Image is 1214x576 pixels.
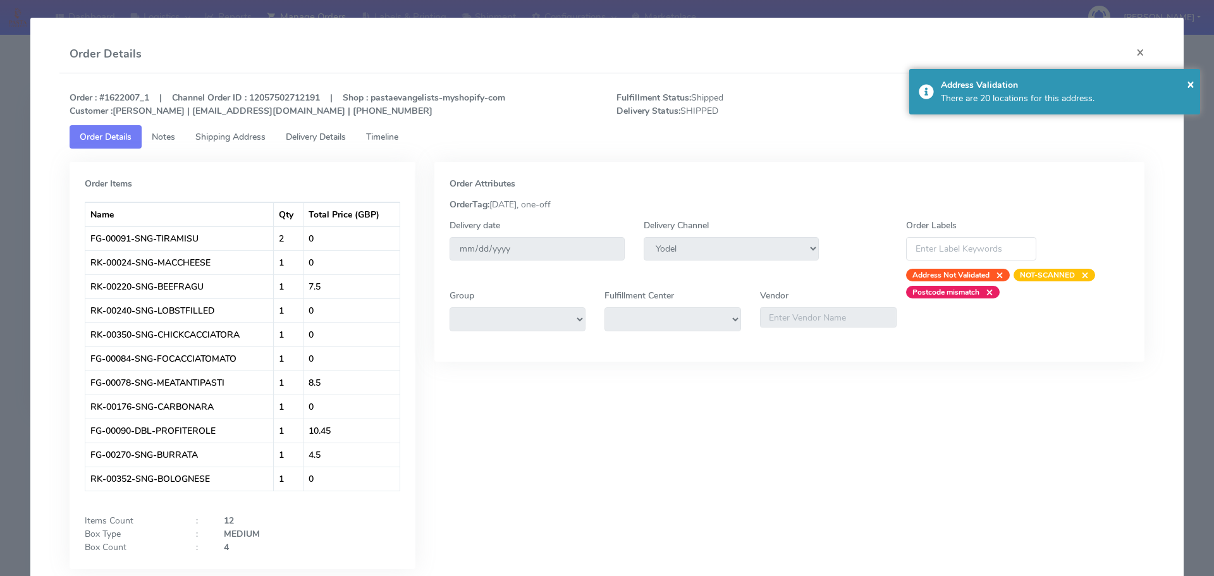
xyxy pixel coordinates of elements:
td: RK-00350-SNG-CHICKCACCIATORA [85,322,274,346]
td: FG-00091-SNG-TIRAMISU [85,226,274,250]
td: 1 [274,274,303,298]
td: 1 [274,250,303,274]
th: Qty [274,202,303,226]
div: Items Count [75,514,187,527]
span: Notes [152,131,175,143]
h4: Order Details [70,46,142,63]
label: Vendor [760,289,788,302]
label: Order Labels [906,219,957,232]
strong: Order Items [85,178,132,190]
div: [DATE], one-off [440,198,1139,211]
td: 0 [303,226,399,250]
strong: Order Attributes [450,178,515,190]
strong: Delivery Status: [616,105,680,117]
strong: 4 [224,541,229,553]
th: Name [85,202,274,226]
td: RK-00240-SNG-LOBSTFILLED [85,298,274,322]
strong: NOT-SCANNED [1020,270,1075,280]
td: RK-00352-SNG-BOLOGNESE [85,467,274,491]
td: 1 [274,322,303,346]
td: 0 [303,298,399,322]
td: 0 [303,250,399,274]
strong: 12 [224,515,234,527]
td: FG-00084-SNG-FOCACCIATOMATO [85,346,274,371]
div: : [187,527,214,541]
td: RK-00024-SNG-MACCHEESE [85,250,274,274]
span: Shipping Address [195,131,266,143]
strong: OrderTag: [450,199,489,211]
td: FG-00270-SNG-BURRATA [85,443,274,467]
td: 1 [274,371,303,395]
span: Order Details [80,131,132,143]
div: Address Validation [941,78,1191,92]
div: : [187,514,214,527]
button: Close [1126,35,1155,69]
span: × [979,286,993,298]
ul: Tabs [70,125,1145,149]
strong: MEDIUM [224,528,260,540]
td: 1 [274,298,303,322]
td: 1 [274,419,303,443]
input: Enter Label Keywords [906,237,1036,260]
th: Total Price (GBP) [303,202,399,226]
td: 1 [274,467,303,491]
span: × [1075,269,1089,281]
button: Close [1187,75,1194,94]
td: 1 [274,395,303,419]
label: Group [450,289,474,302]
td: 2 [274,226,303,250]
div: Box Count [75,541,187,554]
td: 0 [303,395,399,419]
span: × [990,269,1003,281]
strong: Fulfillment Status: [616,92,691,104]
input: Enter Vendor Name [760,307,897,328]
td: 0 [303,322,399,346]
div: Box Type [75,527,187,541]
label: Delivery Channel [644,219,709,232]
div: : [187,541,214,554]
td: 0 [303,346,399,371]
td: 7.5 [303,274,399,298]
strong: Address Not Validated [912,270,990,280]
td: 1 [274,346,303,371]
strong: Postcode mismatch [912,287,979,297]
td: RK-00220-SNG-BEEFRAGU [85,274,274,298]
span: × [1187,75,1194,92]
td: 10.45 [303,419,399,443]
td: FG-00090-DBL-PROFITEROLE [85,419,274,443]
span: Timeline [366,131,398,143]
td: 4.5 [303,443,399,467]
span: Shipped SHIPPED [607,91,881,118]
td: 1 [274,443,303,467]
span: Delivery Details [286,131,346,143]
td: 0 [303,467,399,491]
td: RK-00176-SNG-CARBONARA [85,395,274,419]
div: There are 20 locations for this address. [941,92,1191,105]
td: FG-00078-SNG-MEATANTIPASTI [85,371,274,395]
label: Fulfillment Center [604,289,674,302]
label: Delivery date [450,219,500,232]
strong: Order : #1622007_1 | Channel Order ID : 12057502712191 | Shop : pastaevangelists-myshopify-com [P... [70,92,505,117]
td: 8.5 [303,371,399,395]
strong: Customer : [70,105,113,117]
